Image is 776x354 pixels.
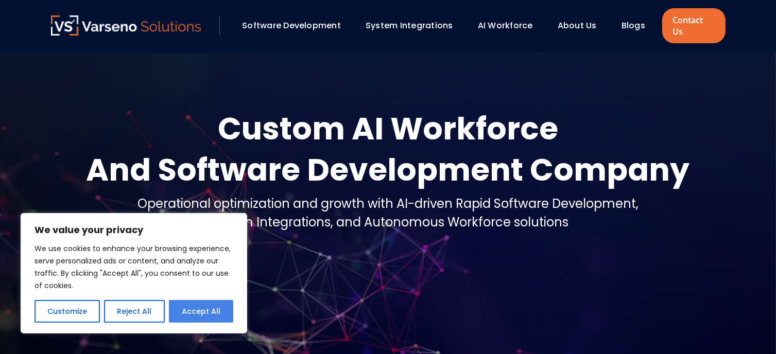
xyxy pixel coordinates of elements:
[473,17,547,34] div: AI Workforce
[35,300,100,323] button: Customize
[553,17,611,34] div: About Us
[237,17,355,34] div: Software Development
[622,20,645,31] a: Blogs
[137,194,639,213] div: Operational optimization and growth with AI-driven Rapid Software Development,
[137,213,639,232] div: System Integrations, and Autonomous Workforce solutions
[169,300,233,323] button: Accept All
[616,17,660,34] div: Blogs
[242,20,341,31] a: Software Development
[662,8,725,43] a: Contact Us
[366,20,453,31] a: System Integrations
[104,300,164,323] button: Reject All
[87,149,690,190] div: And Software Development Company
[51,15,201,36] img: Varseno Solutions – Product Engineering & IT Services
[35,224,233,236] p: We value your privacy
[87,108,690,149] div: Custom AI Workforce
[360,17,468,34] div: System Integrations
[478,20,533,31] a: AI Workforce
[35,242,233,292] p: We use cookies to enhance your browsing experience, serve personalized ads or content, and analyz...
[558,20,597,31] a: About Us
